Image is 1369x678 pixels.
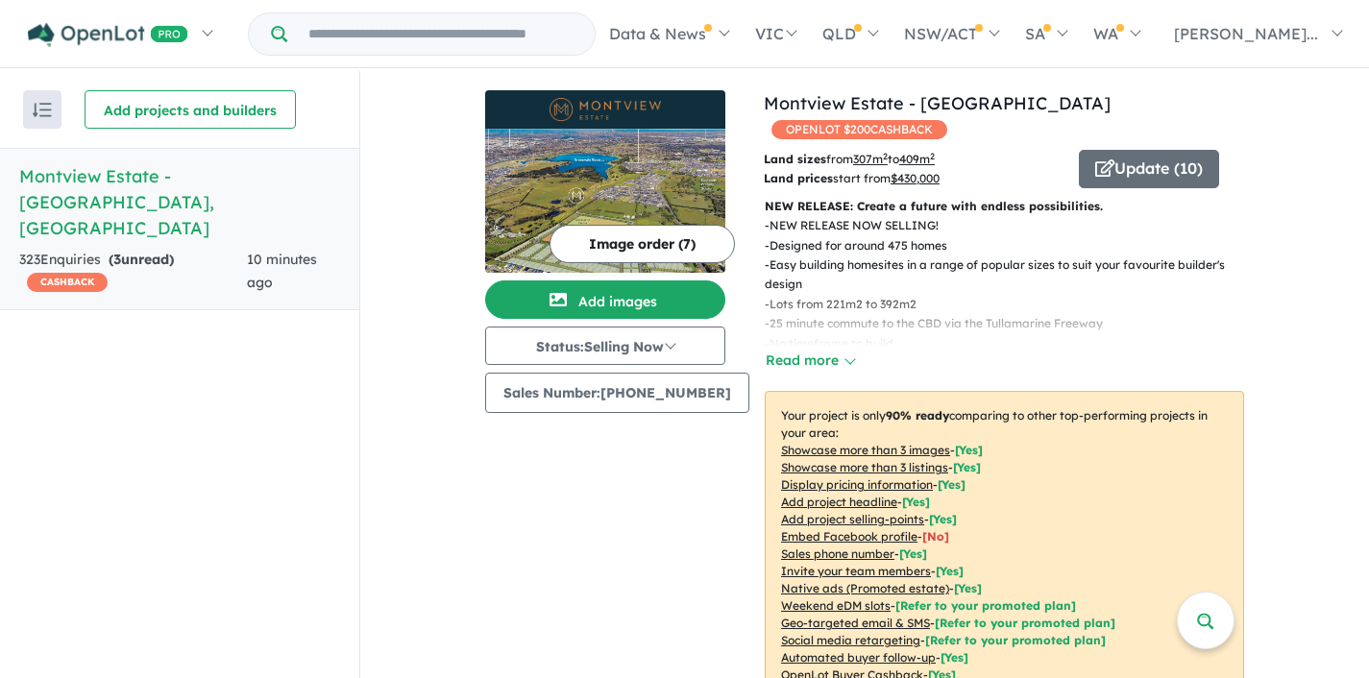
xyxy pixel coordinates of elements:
span: [ No ] [922,529,949,544]
u: $ 430,000 [891,171,940,185]
b: Land prices [764,171,833,185]
input: Try estate name, suburb, builder or developer [291,13,591,55]
span: [Refer to your promoted plan] [935,616,1115,630]
button: Read more [765,350,855,372]
img: Montview Estate - Craigieburn Logo [493,98,718,121]
span: [ Yes ] [953,460,981,474]
u: 307 m [853,152,888,166]
p: - Easy building homesites in a range of popular sizes to suit your favourite builder's design [765,255,1259,295]
span: to [888,152,935,166]
u: Add project headline [781,495,897,509]
u: Weekend eDM slots [781,598,891,613]
button: Update (10) [1079,150,1219,188]
p: - NEW RELEASE NOW SELLING! [765,216,1259,235]
img: sort.svg [33,103,52,117]
a: Montview Estate - [GEOGRAPHIC_DATA] [764,92,1111,114]
span: [ Yes ] [902,495,930,509]
span: OPENLOT $ 200 CASHBACK [771,120,947,139]
div: 323 Enquir ies [19,249,247,295]
span: [ Yes ] [929,512,957,526]
a: Montview Estate - Craigieburn LogoMontview Estate - Craigieburn [485,90,725,273]
u: Social media retargeting [781,633,920,647]
sup: 2 [883,151,888,161]
u: Geo-targeted email & SMS [781,616,930,630]
p: - No timeframe to build [765,334,1259,353]
p: NEW RELEASE: Create a future with endless possibilities. [765,197,1244,216]
u: Invite your team members [781,564,931,578]
span: [ Yes ] [955,443,983,457]
span: [Refer to your promoted plan] [925,633,1106,647]
button: Add projects and builders [85,90,296,129]
b: Land sizes [764,152,826,166]
span: [ Yes ] [936,564,964,578]
span: 3 [113,251,121,268]
span: [Yes] [941,650,968,665]
u: Display pricing information [781,477,933,492]
span: [Yes] [954,581,982,595]
u: Add project selling-points [781,512,924,526]
p: start from [764,169,1064,188]
u: Automated buyer follow-up [781,650,936,665]
p: - 25 minute commute to the CBD via the Tullamarine Freeway [765,314,1259,333]
span: 10 minutes ago [247,251,317,291]
span: [ Yes ] [938,477,966,492]
img: Openlot PRO Logo White [28,23,188,47]
u: Embed Facebook profile [781,529,917,544]
strong: ( unread) [109,251,174,268]
span: [PERSON_NAME]... [1174,24,1318,43]
button: Image order (7) [550,225,735,263]
u: Showcase more than 3 listings [781,460,948,474]
b: 90 % ready [886,408,949,423]
u: Showcase more than 3 images [781,443,950,457]
sup: 2 [930,151,935,161]
button: Sales Number:[PHONE_NUMBER] [485,373,749,413]
p: - Designed for around 475 homes [765,236,1259,255]
img: Montview Estate - Craigieburn [485,129,725,273]
button: Status:Selling Now [485,327,725,365]
p: - Lots from 221m2 to 392m2 [765,295,1259,314]
u: 409 m [899,152,935,166]
h5: Montview Estate - [GEOGRAPHIC_DATA] , [GEOGRAPHIC_DATA] [19,163,340,241]
u: Sales phone number [781,546,894,561]
p: from [764,150,1064,169]
button: Add images [485,280,725,319]
span: CASHBACK [27,273,108,292]
span: [Refer to your promoted plan] [895,598,1076,613]
span: [ Yes ] [899,546,927,561]
u: Native ads (Promoted estate) [781,581,949,595]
